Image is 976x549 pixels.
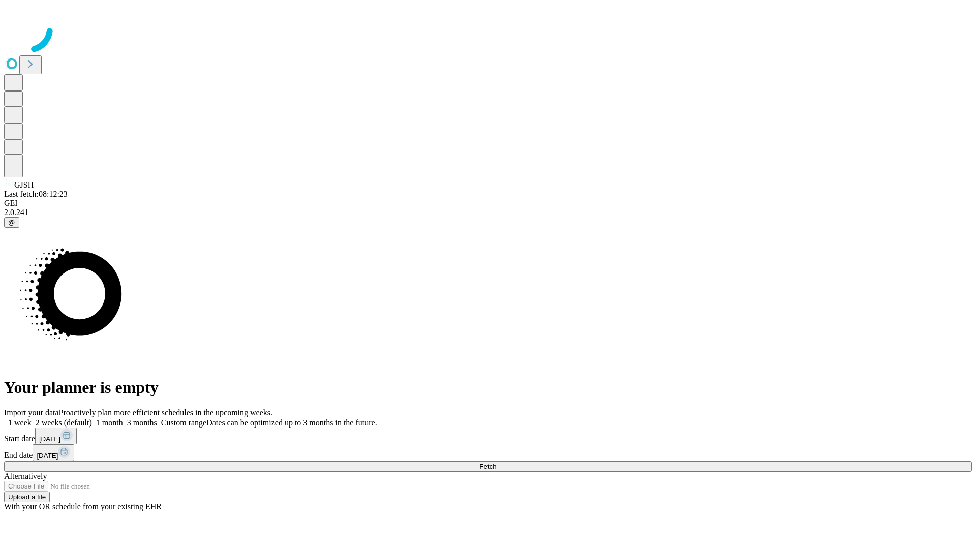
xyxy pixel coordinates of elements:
[33,444,74,461] button: [DATE]
[96,418,123,427] span: 1 month
[35,428,77,444] button: [DATE]
[4,444,972,461] div: End date
[14,180,34,189] span: GJSH
[36,418,92,427] span: 2 weeks (default)
[39,435,60,443] span: [DATE]
[4,208,972,217] div: 2.0.241
[8,219,15,226] span: @
[479,463,496,470] span: Fetch
[206,418,377,427] span: Dates can be optimized up to 3 months in the future.
[4,472,47,480] span: Alternatively
[8,418,32,427] span: 1 week
[4,190,68,198] span: Last fetch: 08:12:23
[127,418,157,427] span: 3 months
[4,408,59,417] span: Import your data
[4,502,162,511] span: With your OR schedule from your existing EHR
[4,217,19,228] button: @
[4,461,972,472] button: Fetch
[59,408,272,417] span: Proactively plan more efficient schedules in the upcoming weeks.
[37,452,58,460] span: [DATE]
[161,418,206,427] span: Custom range
[4,199,972,208] div: GEI
[4,428,972,444] div: Start date
[4,378,972,397] h1: Your planner is empty
[4,492,50,502] button: Upload a file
